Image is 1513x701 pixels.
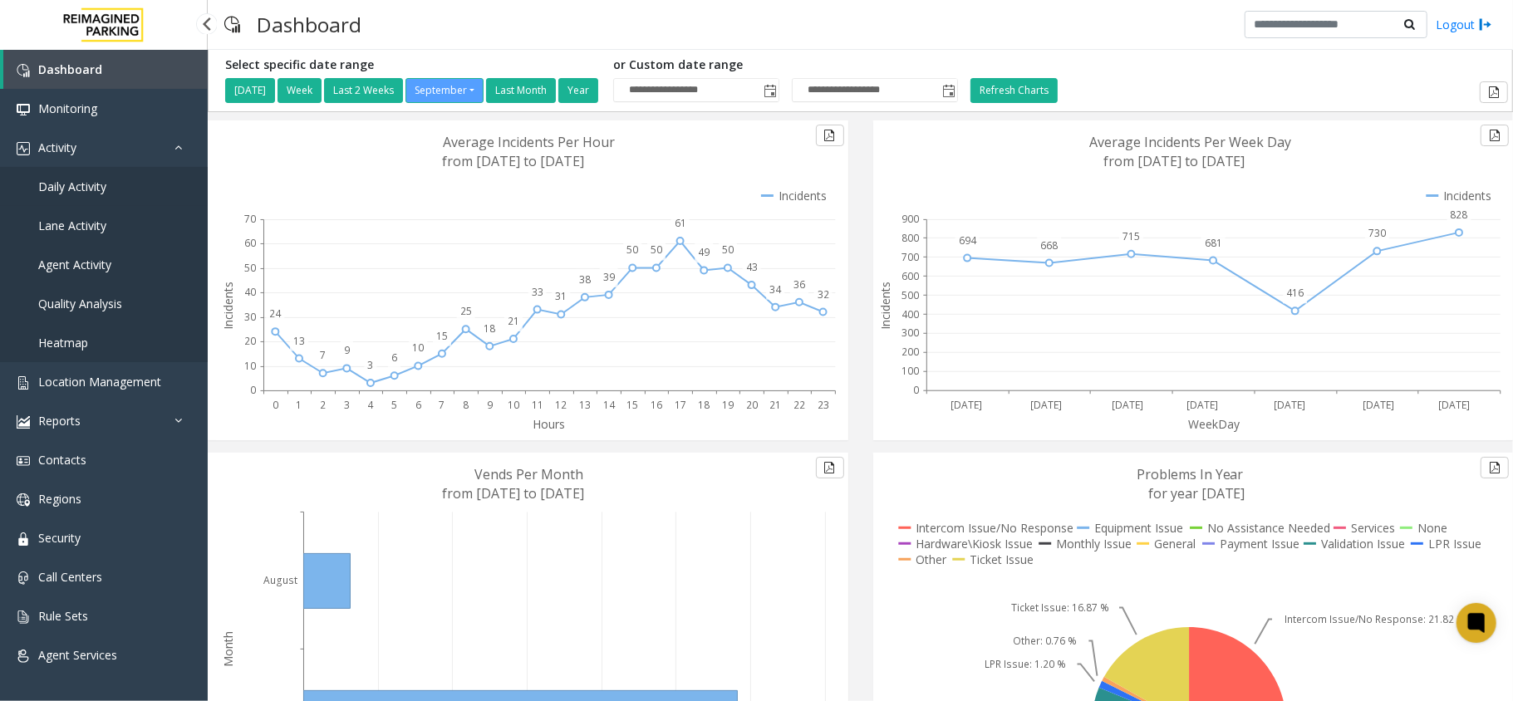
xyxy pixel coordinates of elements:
img: 'icon' [17,650,30,663]
span: Security [38,530,81,546]
text: 61 [675,216,686,230]
img: 'icon' [17,454,30,468]
img: 'icon' [17,376,30,390]
text: 0 [913,384,919,398]
text: [DATE] [1274,398,1305,412]
text: 13 [579,398,591,412]
text: 11 [532,398,543,412]
span: Call Centers [38,569,102,585]
text: Intercom Issue/No Response: 21.82 % [1285,612,1466,626]
text: Other: 0.76 % [1013,634,1077,648]
text: 18 [698,398,710,412]
text: 0 [273,398,278,412]
text: Hours [533,416,566,432]
button: Export to pdf [1480,81,1508,103]
text: 30 [244,310,256,324]
text: 700 [901,250,919,264]
text: 50 [722,243,734,257]
text: 3 [344,398,350,412]
button: Year [558,78,598,103]
button: Export to pdf [816,457,844,478]
text: 70 [244,212,256,226]
text: 15 [436,329,448,343]
text: Month [220,631,236,667]
text: 100 [901,365,919,379]
text: 500 [901,288,919,302]
img: logout [1479,16,1492,33]
span: Agent Services [38,647,117,663]
text: 416 [1286,287,1304,301]
text: 43 [746,260,758,274]
text: 2 [320,398,326,412]
text: LPR Issue: 1.20 % [985,657,1066,671]
text: 7 [320,348,326,362]
text: 7 [440,398,445,412]
button: [DATE] [225,78,275,103]
text: Average Incidents Per Hour [444,133,616,151]
text: Incidents [220,282,236,330]
text: from [DATE] to [DATE] [442,484,584,502]
text: 50 [244,261,256,275]
text: 600 [901,269,919,283]
text: 200 [901,346,919,360]
button: Last 2 Weeks [324,78,403,103]
h5: Select specific date range [225,58,601,72]
text: 19 [722,398,734,412]
text: 9 [487,398,493,412]
text: 32 [818,287,829,301]
h5: or Custom date range [613,58,958,72]
span: Heatmap [38,335,88,350]
text: for year [DATE] [1148,484,1245,502]
button: Export to pdf [1481,457,1509,478]
text: 715 [1122,229,1140,243]
text: 33 [532,285,543,299]
button: Export to pdf [816,125,844,146]
text: 900 [901,212,919,226]
span: Activity [38,140,76,155]
button: Week [278,78,322,103]
img: 'icon' [17,493,30,507]
img: 'icon' [17,571,30,585]
text: 730 [1368,227,1386,241]
text: [DATE] [1186,398,1218,412]
button: Last Month [486,78,556,103]
text: 16 [651,398,662,412]
img: 'icon' [17,532,30,546]
span: Regions [38,491,81,507]
text: 50 [651,243,662,257]
span: Dashboard [38,61,102,77]
text: 60 [244,237,256,251]
text: 36 [793,277,805,292]
a: Dashboard [3,50,208,89]
text: 38 [579,272,591,287]
text: 50 [626,243,638,257]
text: 6 [391,350,397,365]
text: 10 [412,341,424,355]
text: Problems In Year [1137,465,1244,483]
text: 21 [508,314,519,328]
text: 13 [293,334,305,348]
text: Average Incidents Per Week Day [1089,133,1291,151]
span: Toggle popup [760,79,779,102]
img: 'icon' [17,142,30,155]
h3: Dashboard [248,4,370,45]
text: 17 [675,398,686,412]
img: pageIcon [224,4,240,45]
text: 31 [555,290,567,304]
text: 15 [626,398,638,412]
text: [DATE] [1112,398,1143,412]
text: from [DATE] to [DATE] [1103,152,1245,170]
text: 20 [244,335,256,349]
button: Refresh Charts [970,78,1058,103]
text: 1 [297,398,302,412]
text: 10 [244,359,256,373]
text: 24 [269,306,282,321]
text: 800 [901,231,919,245]
text: 694 [958,233,976,248]
button: September [405,78,484,103]
text: 40 [244,286,256,300]
text: Vends Per Month [474,465,583,483]
text: 3 [368,358,374,372]
text: 668 [1040,238,1058,252]
text: [DATE] [1030,398,1062,412]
